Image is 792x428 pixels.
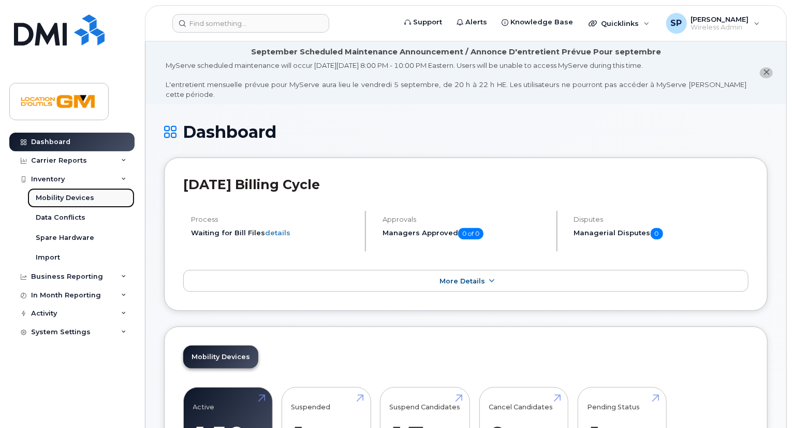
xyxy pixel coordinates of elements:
h4: Disputes [574,216,749,223]
h1: Dashboard [164,123,768,141]
span: 0 [651,228,663,239]
h4: Approvals [383,216,548,223]
button: close notification [760,67,773,78]
li: Waiting for Bill Files [191,228,356,238]
div: MyServe scheduled maintenance will occur [DATE][DATE] 8:00 PM - 10:00 PM Eastern. Users will be u... [166,61,746,99]
span: 0 of 0 [458,228,483,239]
div: September Scheduled Maintenance Announcement / Annonce D'entretient Prévue Pour septembre [251,47,661,58]
h4: Process [191,216,356,223]
h5: Managerial Disputes [574,228,749,239]
a: details [265,229,290,237]
span: More Details [439,277,485,285]
a: Mobility Devices [183,346,258,368]
h2: [DATE] Billing Cycle [183,177,749,192]
h5: Managers Approved [383,228,548,239]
